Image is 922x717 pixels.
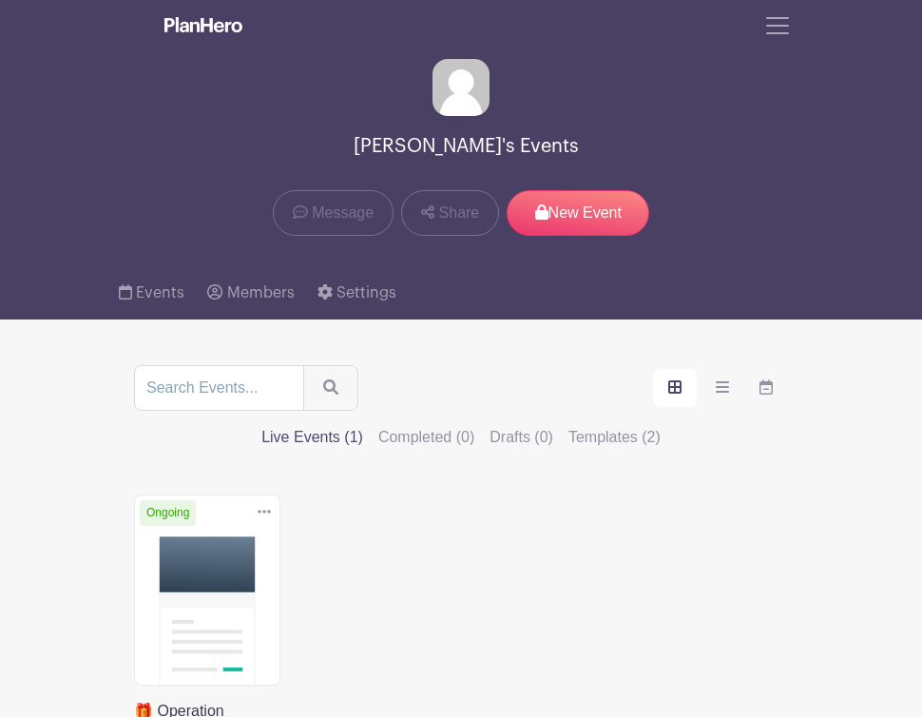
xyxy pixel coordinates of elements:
a: Members [207,266,294,320]
span: [PERSON_NAME]'s Events [354,131,579,163]
a: Events [119,266,184,320]
label: Completed (0) [378,426,474,449]
span: Settings [336,285,396,300]
div: filters [261,426,661,449]
span: Events [136,285,184,300]
span: Message [312,202,374,224]
div: order and view [653,369,788,407]
a: Share [401,190,499,236]
input: Search Events... [134,365,304,411]
img: logo_white-6c42ec7e38ccf1d336a20a19083b03d10ae64f83f12c07503d8b9e83406b4c7d.svg [164,17,242,32]
button: Toggle navigation [752,8,803,44]
label: Live Events (1) [261,426,363,449]
span: Members [227,285,295,300]
span: Share [439,202,480,224]
a: Message [273,190,394,236]
p: New Event [507,190,649,236]
img: default-ce2991bfa6775e67f084385cd625a349d9dcbb7a52a09fb2fda1e96e2d18dcdb.png [432,59,490,116]
label: Drafts (0) [490,426,553,449]
label: Templates (2) [568,426,661,449]
a: Settings [317,266,396,320]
